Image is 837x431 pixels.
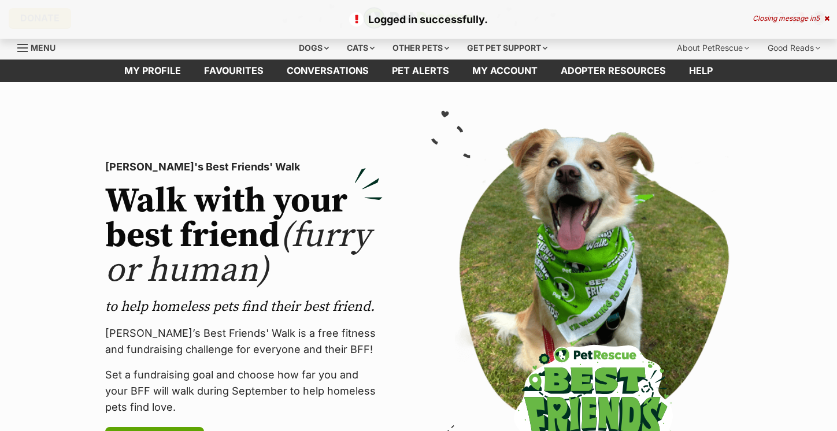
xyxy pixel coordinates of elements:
a: Favourites [192,60,275,82]
p: Set a fundraising goal and choose how far you and your BFF will walk during September to help hom... [105,367,383,415]
a: My profile [113,60,192,82]
div: Good Reads [760,36,828,60]
div: About PetRescue [669,36,757,60]
div: Dogs [291,36,337,60]
span: Menu [31,43,55,53]
div: Cats [339,36,383,60]
a: conversations [275,60,380,82]
div: Get pet support [459,36,555,60]
p: to help homeless pets find their best friend. [105,298,383,316]
a: My account [461,60,549,82]
span: (furry or human) [105,214,371,292]
h2: Walk with your best friend [105,184,383,288]
a: Adopter resources [549,60,677,82]
a: Pet alerts [380,60,461,82]
p: [PERSON_NAME]’s Best Friends' Walk is a free fitness and fundraising challenge for everyone and t... [105,325,383,358]
a: Help [677,60,724,82]
a: Menu [17,36,64,57]
p: [PERSON_NAME]'s Best Friends' Walk [105,159,383,175]
div: Other pets [384,36,457,60]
